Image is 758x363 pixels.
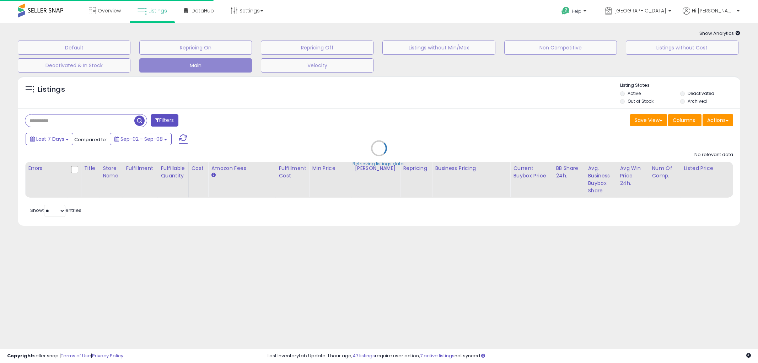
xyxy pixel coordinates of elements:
[382,41,495,55] button: Listings without Min/Max
[261,41,373,55] button: Repricing Off
[139,41,252,55] button: Repricing On
[353,161,406,167] div: Retrieving listings data..
[683,7,740,23] a: Hi [PERSON_NAME]
[18,58,130,73] button: Deactivated & In Stock
[699,30,740,37] span: Show Analytics
[561,6,570,15] i: Get Help
[98,7,121,14] span: Overview
[614,7,666,14] span: [GEOGRAPHIC_DATA]
[556,1,593,23] a: Help
[504,41,617,55] button: Non Competitive
[18,41,130,55] button: Default
[692,7,735,14] span: Hi [PERSON_NAME]
[572,8,581,14] span: Help
[149,7,167,14] span: Listings
[261,58,373,73] button: Velocity
[626,41,738,55] button: Listings without Cost
[192,7,214,14] span: DataHub
[139,58,252,73] button: Main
